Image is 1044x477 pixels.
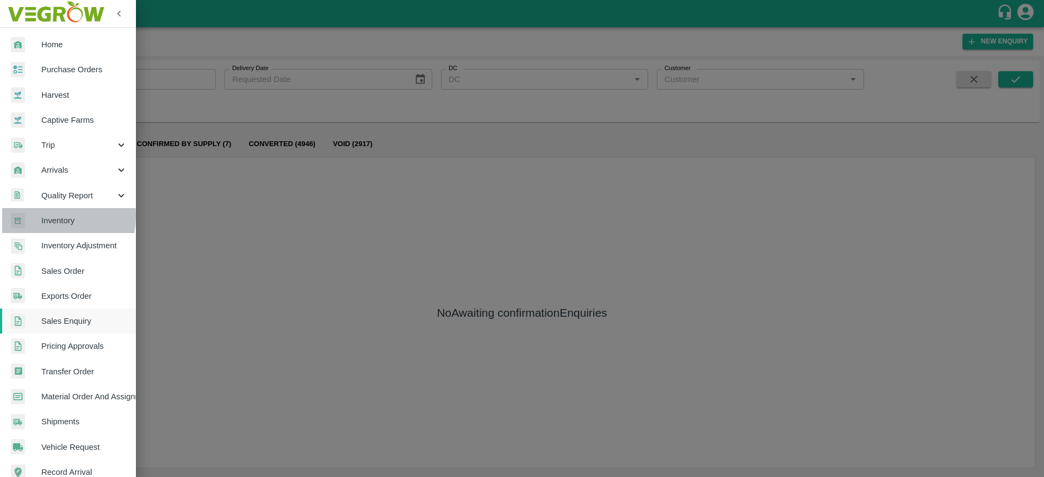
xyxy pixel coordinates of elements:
[11,62,25,78] img: reciept
[41,340,127,352] span: Pricing Approvals
[11,288,25,304] img: shipments
[41,114,127,126] span: Captive Farms
[41,265,127,277] span: Sales Order
[11,313,25,329] img: sales
[41,164,115,176] span: Arrivals
[11,338,25,354] img: sales
[41,89,127,101] span: Harvest
[11,263,25,279] img: sales
[41,39,127,51] span: Home
[11,363,25,379] img: whTransfer
[41,441,127,453] span: Vehicle Request
[11,112,25,128] img: harvest
[11,213,25,229] img: whInventory
[41,290,127,302] span: Exports Order
[41,366,127,378] span: Transfer Order
[41,391,127,403] span: Material Order And Assignment
[41,315,127,327] span: Sales Enquiry
[41,240,127,252] span: Inventory Adjustment
[11,162,25,178] img: whArrival
[41,215,127,227] span: Inventory
[41,190,115,202] span: Quality Report
[11,439,25,455] img: vehicle
[11,238,25,254] img: inventory
[41,416,127,428] span: Shipments
[11,137,25,153] img: delivery
[41,139,115,151] span: Trip
[11,389,25,405] img: centralMaterial
[11,189,24,202] img: qualityReport
[11,414,25,430] img: shipments
[41,64,127,76] span: Purchase Orders
[11,87,25,103] img: harvest
[11,37,25,53] img: whArrival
